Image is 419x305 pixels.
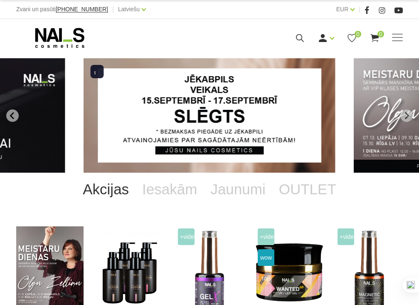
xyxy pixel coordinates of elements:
div: Zvani un pasūti [16,4,108,15]
a: Akcijas [76,173,136,206]
li: 1 of 14 [84,58,335,173]
button: Go to last slide [6,109,19,122]
span: +Video [178,228,195,245]
a: OUTLET [272,173,343,206]
span: | [359,4,360,15]
a: [PHONE_NUMBER] [56,6,108,12]
a: EUR [336,4,349,14]
span: +Video [258,228,274,245]
a: 0 [370,33,380,43]
a: Jaunumi [204,173,272,206]
button: Next slide [400,109,413,122]
span: top [258,270,274,287]
span: +Video [338,228,354,245]
span: 0 [355,31,361,37]
a: Latviešu [118,4,140,14]
a: 0 [347,33,357,43]
span: | [112,4,114,15]
a: Iesakām [136,173,204,206]
span: 0 [377,31,384,37]
span: wow [258,249,274,266]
